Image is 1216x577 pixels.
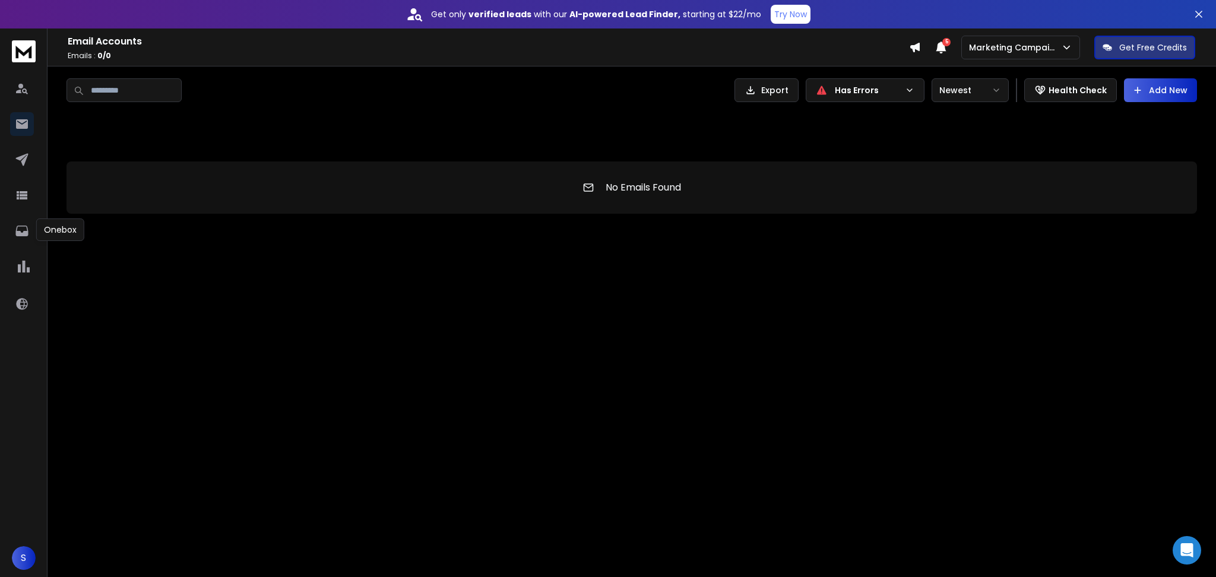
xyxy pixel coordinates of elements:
[36,218,84,241] div: Onebox
[835,84,900,96] p: Has Errors
[68,34,909,49] h1: Email Accounts
[771,5,810,24] button: Try Now
[1173,536,1201,565] div: Open Intercom Messenger
[1119,42,1187,53] p: Get Free Credits
[942,38,951,46] span: 5
[12,40,36,62] img: logo
[1094,36,1195,59] button: Get Free Credits
[606,180,681,195] p: No Emails Found
[1049,84,1107,96] p: Health Check
[97,50,111,61] span: 0 / 0
[774,8,807,20] p: Try Now
[969,42,1061,53] p: Marketing Campaign
[932,78,1009,102] button: Newest
[468,8,531,20] strong: verified leads
[1124,78,1197,102] button: Add New
[12,546,36,570] button: S
[431,8,761,20] p: Get only with our starting at $22/mo
[569,8,680,20] strong: AI-powered Lead Finder,
[734,78,799,102] button: Export
[68,51,909,61] p: Emails :
[1024,78,1117,102] button: Health Check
